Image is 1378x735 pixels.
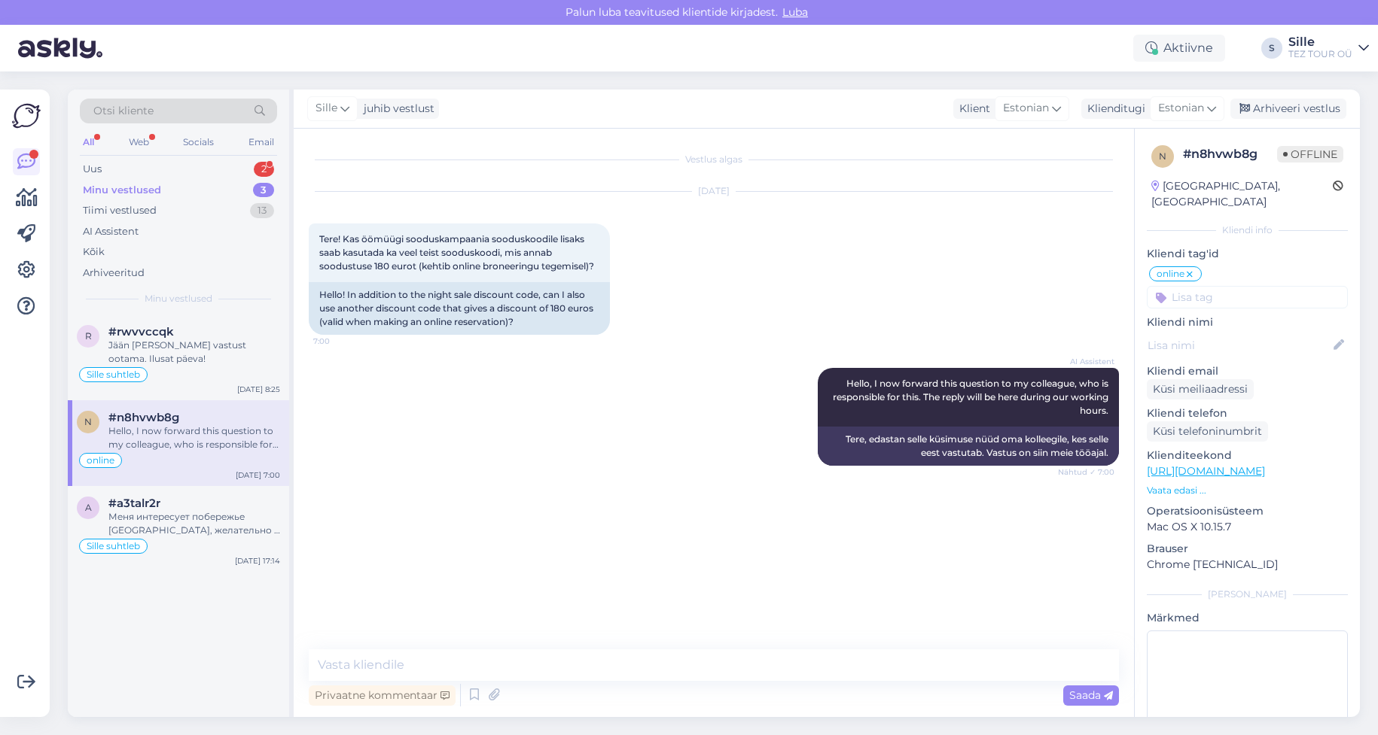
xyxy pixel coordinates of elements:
p: Kliendi nimi [1147,314,1348,330]
div: [DATE] [309,184,1119,198]
p: Kliendi tag'id [1147,246,1348,262]
a: [URL][DOMAIN_NAME] [1147,464,1265,478]
span: Offline [1277,146,1343,162]
div: 3 [253,183,274,198]
div: Hello! In addition to the night sale discount code, can I also use another discount code that giv... [309,282,610,335]
div: Kõik [83,244,105,260]
p: Märkmed [1147,610,1348,626]
span: Minu vestlused [145,292,212,305]
div: 2 [254,162,274,177]
span: 7:00 [313,336,370,347]
span: online [1157,269,1184,278]
span: a [85,502,92,513]
span: Sille suhtleb [87,542,140,551]
div: Web [126,132,152,152]
div: Email [245,132,277,152]
div: # n8hvwb8g [1183,145,1277,163]
a: SilleTEZ TOUR OÜ [1288,36,1369,60]
div: Vestlus algas [309,153,1119,166]
span: #a3talr2r [108,497,160,510]
span: #rwvvccqk [108,325,174,339]
span: Nähtud ✓ 7:00 [1058,466,1114,478]
span: Sille [316,100,337,117]
p: Vaata edasi ... [1147,484,1348,497]
p: Kliendi email [1147,363,1348,379]
div: Sille [1288,36,1352,48]
span: Estonian [1003,100,1049,117]
p: Brauser [1147,541,1348,557]
div: [PERSON_NAME] [1147,588,1348,601]
div: Arhiveeri vestlus [1230,99,1346,119]
div: [DATE] 8:25 [237,384,280,395]
div: Küsi meiliaadressi [1147,379,1254,399]
div: Tere, edastan selle küsimuse nüüd oma kolleegile, kes selle eest vastutab. Vastus on siin meie tö... [818,427,1119,466]
span: Sille suhtleb [87,370,140,379]
span: n [84,416,92,427]
span: Tere! Kas öömüügi sooduskampaania sooduskoodile lisaks saab kasutada ka veel teist sooduskoodi, m... [319,233,594,272]
div: [GEOGRAPHIC_DATA], [GEOGRAPHIC_DATA] [1151,178,1333,210]
p: Kliendi telefon [1147,405,1348,421]
span: Otsi kliente [93,103,154,119]
p: Operatsioonisüsteem [1147,503,1348,519]
div: S [1261,38,1282,59]
div: Klient [953,101,990,117]
div: Küsi telefoninumbrit [1147,421,1268,442]
div: Jään [PERSON_NAME] vastust ootama. Ilusat päeva! [108,339,280,366]
div: Меня интересует побережье [GEOGRAPHIC_DATA], желательно в сторону [GEOGRAPHIC_DATA] или сам Кемер... [108,510,280,537]
img: Askly Logo [12,102,41,130]
div: Aktiivne [1133,35,1225,62]
span: r [85,330,92,342]
div: AI Assistent [83,224,139,239]
span: online [87,456,114,465]
div: Hello, I now forward this question to my colleague, who is responsible for this. The reply will b... [108,424,280,451]
div: TEZ TOUR OÜ [1288,48,1352,60]
span: Luba [778,5,812,19]
span: Estonian [1158,100,1204,117]
div: Socials [180,132,217,152]
div: [DATE] 7:00 [236,469,280,481]
span: AI Assistent [1058,356,1114,367]
div: Tiimi vestlused [83,203,157,218]
div: [DATE] 17:14 [235,555,280,566]
span: n [1159,150,1166,162]
div: 13 [250,203,274,218]
div: Minu vestlused [83,183,161,198]
div: Arhiveeritud [83,266,145,281]
p: Chrome [TECHNICAL_ID] [1147,557,1348,573]
input: Lisa tag [1147,286,1348,308]
div: Uus [83,162,102,177]
div: juhib vestlust [358,101,434,117]
div: Kliendi info [1147,223,1348,237]
span: Hello, I now forward this question to my colleague, who is responsible for this. The reply will b... [833,378,1111,416]
input: Lisa nimi [1148,337,1331,354]
div: Klienditugi [1081,101,1145,117]
div: Privaatne kommentaar [309,685,456,706]
span: #n8hvwb8g [108,411,179,424]
p: Mac OS X 10.15.7 [1147,519,1348,535]
div: All [80,132,97,152]
p: Klienditeekond [1147,448,1348,463]
span: Saada [1069,688,1113,702]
